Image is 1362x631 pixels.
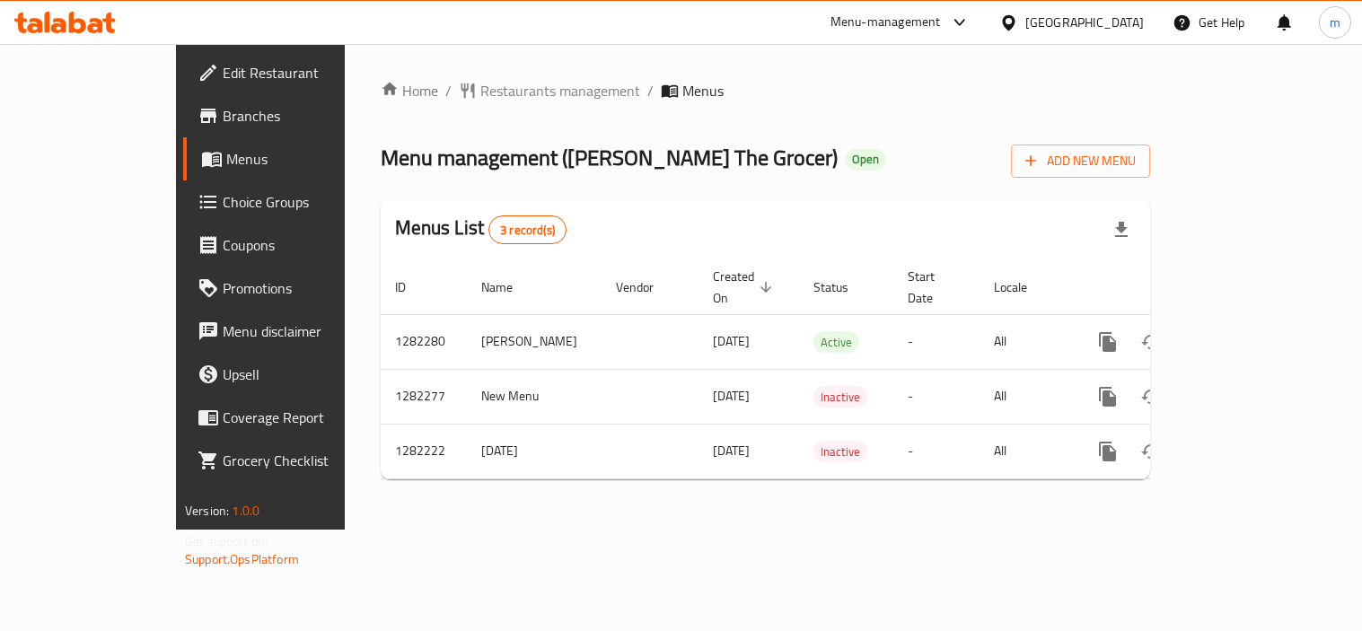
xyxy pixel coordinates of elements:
a: Menu disclaimer [183,310,403,353]
span: Created On [713,266,778,309]
div: [GEOGRAPHIC_DATA] [1025,13,1144,32]
span: Coverage Report [223,407,389,428]
span: Grocery Checklist [223,450,389,471]
th: Actions [1072,260,1273,315]
td: 1282222 [381,424,467,478]
a: Restaurants management [459,80,640,101]
a: Promotions [183,267,403,310]
a: Choice Groups [183,180,403,223]
div: Inactive [813,386,867,408]
a: Coverage Report [183,396,403,439]
a: Coupons [183,223,403,267]
table: enhanced table [381,260,1273,479]
span: Start Date [908,266,958,309]
div: Export file [1100,208,1143,251]
span: Restaurants management [480,80,640,101]
span: Menu management ( [PERSON_NAME] The Grocer ) [381,137,838,178]
span: Upsell [223,364,389,385]
span: Get support on: [185,530,268,553]
span: Status [813,276,872,298]
td: All [980,314,1072,369]
span: Version: [185,499,229,522]
span: Promotions [223,277,389,299]
span: [DATE] [713,439,750,462]
span: Open [845,152,886,167]
td: - [893,369,980,424]
span: Active [813,332,859,353]
span: Coupons [223,234,389,256]
td: [PERSON_NAME] [467,314,602,369]
a: Home [381,80,438,101]
td: 1282280 [381,314,467,369]
button: Change Status [1129,430,1173,473]
span: Branches [223,105,389,127]
div: Open [845,149,886,171]
td: New Menu [467,369,602,424]
nav: breadcrumb [381,80,1150,101]
td: - [893,314,980,369]
span: Edit Restaurant [223,62,389,83]
td: All [980,369,1072,424]
span: Locale [994,276,1050,298]
button: Change Status [1129,320,1173,364]
h2: Menus List [395,215,567,244]
span: Inactive [813,387,867,408]
span: Menus [682,80,724,101]
td: - [893,424,980,478]
div: Total records count [488,215,567,244]
td: [DATE] [467,424,602,478]
a: Branches [183,94,403,137]
span: ID [395,276,429,298]
span: [DATE] [713,384,750,408]
span: Menu disclaimer [223,320,389,342]
span: Add New Menu [1025,150,1136,172]
span: m [1330,13,1340,32]
td: All [980,424,1072,478]
a: Edit Restaurant [183,51,403,94]
button: Change Status [1129,375,1173,418]
span: Name [481,276,536,298]
span: 3 record(s) [489,222,566,239]
div: Active [813,331,859,353]
button: Add New Menu [1011,145,1150,178]
button: more [1086,320,1129,364]
button: more [1086,375,1129,418]
span: Choice Groups [223,191,389,213]
div: Menu-management [830,12,941,33]
a: Upsell [183,353,403,396]
span: Vendor [616,276,677,298]
div: Inactive [813,441,867,462]
a: Grocery Checklist [183,439,403,482]
a: Menus [183,137,403,180]
span: 1.0.0 [232,499,259,522]
span: Menus [226,148,389,170]
span: Inactive [813,442,867,462]
span: [DATE] [713,329,750,353]
button: more [1086,430,1129,473]
li: / [445,80,452,101]
td: 1282277 [381,369,467,424]
a: Support.OpsPlatform [185,548,299,571]
li: / [647,80,654,101]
